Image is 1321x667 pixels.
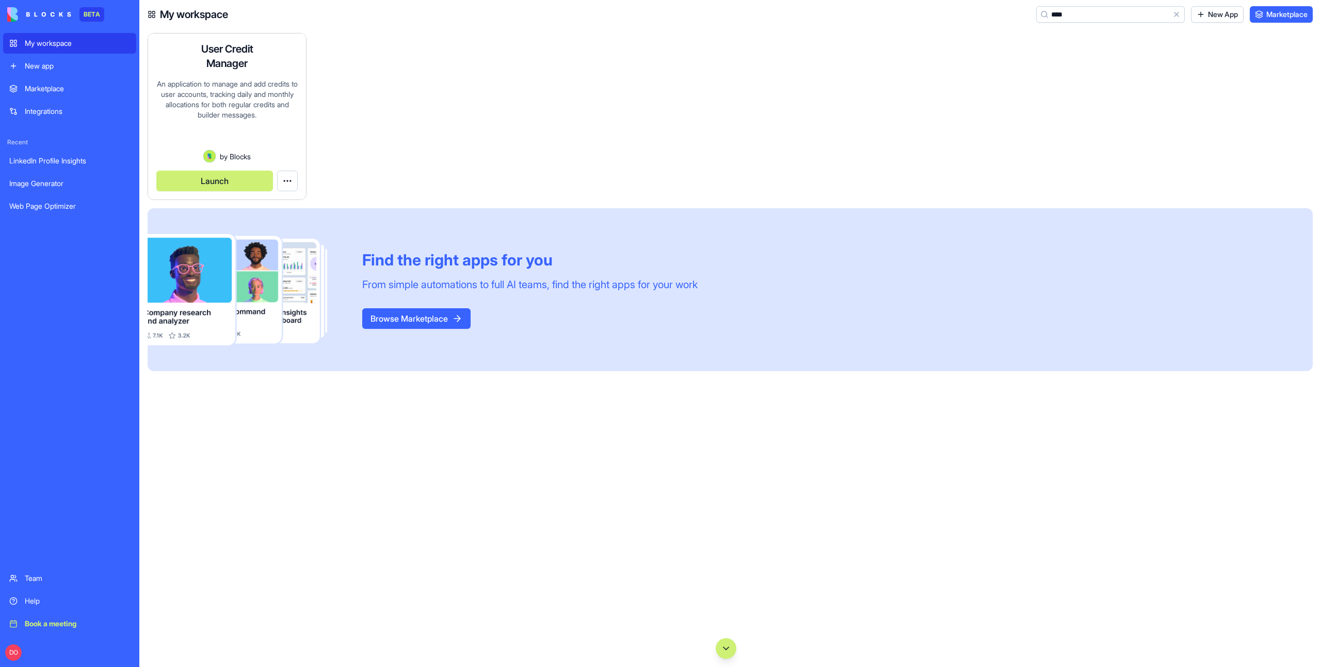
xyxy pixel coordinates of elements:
[148,33,307,200] a: User Credit ManagerAn application to manage and add credits to user accounts, tracking daily and ...
[5,644,22,661] span: DO
[716,638,736,659] button: Scroll to bottom
[3,101,136,122] a: Integrations
[9,201,130,211] div: Web Page Optimizer
[3,78,136,99] a: Marketplace
[3,591,136,611] a: Help
[186,42,268,71] h4: User Credit Manager
[230,151,251,162] span: Blocks
[156,171,273,191] button: Launch
[9,156,130,166] div: LinkedIn Profile Insights
[3,196,136,216] a: Web Page Optimizer
[25,619,130,629] div: Book a meeting
[1191,6,1244,23] a: New App
[3,613,136,634] a: Book a meeting
[220,151,228,162] span: by
[1250,6,1313,23] a: Marketplace
[203,150,216,162] img: Avatar
[25,61,130,71] div: New app
[3,138,136,146] span: Recent
[362,251,698,269] div: Find the right apps for you
[25,596,130,606] div: Help
[3,33,136,54] a: My workspace
[3,56,136,76] a: New app
[79,7,104,22] div: BETA
[7,7,104,22] a: BETA
[7,7,71,22] img: logo
[3,173,136,194] a: Image Generator
[9,178,130,189] div: Image Generator
[362,308,471,329] button: Browse Marketplace
[25,573,130,583] div: Team
[25,38,130,48] div: My workspace
[362,277,698,292] div: From simple automations to full AI teams, find the right apps for your work
[3,151,136,171] a: LinkedIn Profile Insights
[25,106,130,116] div: Integrations
[25,84,130,94] div: Marketplace
[3,568,136,589] a: Team
[156,79,298,150] div: An application to manage and add credits to user accounts, tracking daily and monthly allocations...
[160,7,228,22] h4: My workspace
[362,313,471,324] a: Browse Marketplace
